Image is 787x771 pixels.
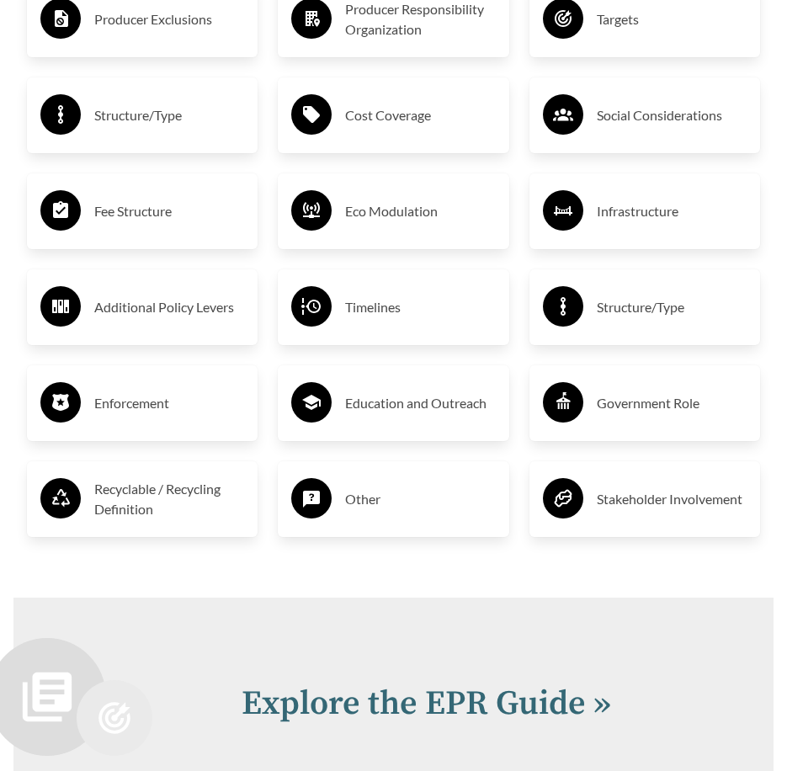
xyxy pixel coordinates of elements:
h3: Producer Exclusions [94,6,244,33]
h3: Stakeholder Involvement [597,486,747,513]
h3: Government Role [597,390,747,417]
h3: Fee Structure [94,198,244,225]
h3: Additional Policy Levers [94,294,244,321]
a: Explore the EPR Guide » [242,683,611,725]
h3: Infrastructure [597,198,747,225]
h3: Targets [597,6,747,33]
h3: Cost Coverage [345,102,495,129]
h3: Education and Outreach [345,390,495,417]
h3: Recyclable / Recycling Definition [94,479,244,519]
h3: Eco Modulation [345,198,495,225]
h3: Enforcement [94,390,244,417]
h3: Timelines [345,294,495,321]
h3: Social Considerations [597,102,747,129]
h3: Structure/Type [94,102,244,129]
h3: Structure/Type [597,294,747,321]
h3: Other [345,486,495,513]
